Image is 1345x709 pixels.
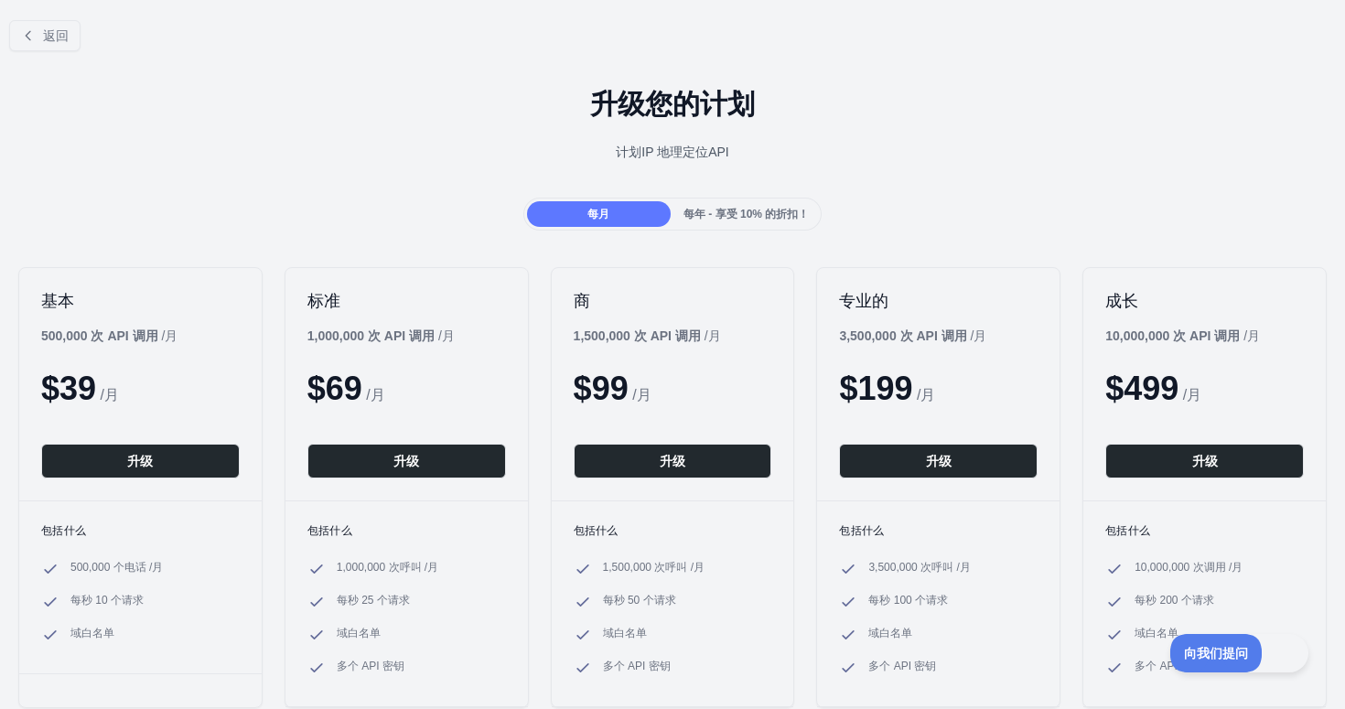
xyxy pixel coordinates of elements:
div: / 月 [1105,327,1260,345]
iframe: Toggle Customer Support [1170,634,1308,672]
span: $ 499 [1105,370,1178,407]
h2: 商 [574,290,772,312]
div: / 月 [574,327,721,345]
span: $ 99 [574,370,629,407]
b: 1,500,000 次 API 调用 [574,328,701,343]
b: 3,500,000 次 API 调用 [839,328,966,343]
h2: 成长 [1105,290,1304,312]
h2: 专业的 [839,290,1038,312]
div: / 月 [839,327,986,345]
h2: 标准 [307,290,506,312]
span: $ 199 [839,370,912,407]
b: 10,000,000 次 API 调用 [1105,328,1240,343]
